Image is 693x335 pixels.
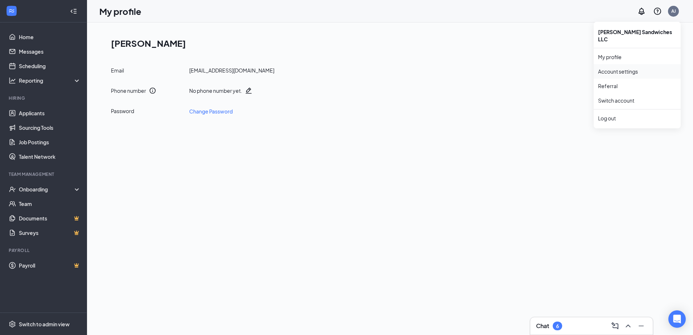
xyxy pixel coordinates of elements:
div: Open Intercom Messenger [668,310,686,328]
div: Hiring [9,95,79,101]
svg: ComposeMessage [611,322,619,330]
svg: UserCheck [9,186,16,193]
div: [PERSON_NAME] Sandwiches LLC [594,25,681,46]
div: Reporting [19,77,81,84]
a: Messages [19,44,81,59]
a: Change Password [189,107,233,115]
div: 6 [556,323,559,329]
a: Talent Network [19,149,81,164]
div: No phone number yet. [189,87,242,94]
button: ComposeMessage [609,320,621,332]
div: Password [111,107,183,115]
svg: ChevronUp [624,322,632,330]
div: Payroll [9,247,79,253]
a: PayrollCrown [19,258,81,273]
svg: Collapse [70,8,77,15]
svg: Settings [9,320,16,328]
a: Job Postings [19,135,81,149]
div: Switch to admin view [19,320,70,328]
div: Onboarding [19,186,75,193]
svg: WorkstreamLogo [8,7,15,15]
button: Minimize [635,320,647,332]
svg: Pencil [245,87,252,94]
div: AJ [671,8,676,14]
a: Home [19,30,81,44]
h3: Chat [536,322,549,330]
h1: [PERSON_NAME] [111,37,675,49]
div: Email [111,67,183,74]
h1: My profile [99,5,141,17]
div: Log out [598,115,676,122]
svg: Analysis [9,77,16,84]
a: Scheduling [19,59,81,73]
svg: Notifications [637,7,646,16]
a: Account settings [598,68,676,75]
svg: Minimize [637,322,646,330]
a: Referral [598,82,676,90]
div: [EMAIL_ADDRESS][DOMAIN_NAME] [189,67,274,74]
a: Switch account [598,97,634,104]
a: Sourcing Tools [19,120,81,135]
svg: Info [149,87,156,94]
a: My profile [598,53,676,61]
div: Phone number [111,87,146,94]
svg: QuestionInfo [653,7,662,16]
a: DocumentsCrown [19,211,81,226]
button: ChevronUp [622,320,634,332]
div: Team Management [9,171,79,177]
a: SurveysCrown [19,226,81,240]
a: Team [19,197,81,211]
a: Applicants [19,106,81,120]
